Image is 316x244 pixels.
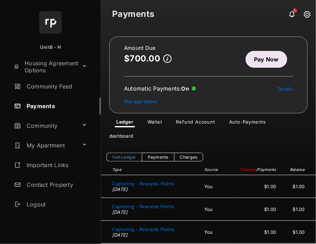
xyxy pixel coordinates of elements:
span: Capturing - Rewards Points [112,181,174,186]
a: Manage Wallet [124,99,157,104]
span: $1.00 [240,206,276,212]
a: My Apartment [11,137,79,154]
th: Balance [280,164,316,175]
th: Type [101,164,201,175]
td: $1.00 [280,198,316,221]
th: Source [201,164,237,175]
span: Capturing - Rewards Points [112,226,174,232]
span: / Payments [256,167,276,172]
a: Important Links [11,157,90,173]
span: $1.00 [240,184,276,189]
a: Contact Property [11,176,101,193]
a: Refund Account [171,119,221,127]
a: Details [278,86,293,92]
td: $1.00 [280,175,316,198]
em: [DATE] [112,186,197,192]
span: On [181,85,189,92]
img: svg+xml;base64,PHN2ZyB4bWxucz0iaHR0cDovL3d3dy53My5vcmcvMjAwMC9zdmciIHdpZHRoPSI2NCIgaGVpZ2h0PSI2NC... [39,11,62,34]
a: Payments [142,153,174,161]
p: $700.00 [124,54,160,63]
em: [DATE] [112,232,197,238]
a: Ledger [111,119,139,127]
h2: Amount Due [124,45,172,51]
div: dashboard [101,127,316,144]
td: You [201,175,237,198]
a: Housing Agreement Options [11,58,79,75]
span: Charges [240,167,256,172]
a: Community Feed [11,78,101,95]
a: Auto-Payments [224,119,272,127]
p: UnitB - H [40,44,61,51]
a: Community [11,117,79,134]
td: $1.00 [280,221,316,244]
td: You [201,221,237,244]
a: Logout [11,196,101,213]
a: Payments [11,98,101,114]
a: Wallet [142,119,168,127]
span: $1.00 [240,229,276,235]
td: You [201,198,237,221]
a: Full Ledger [107,153,142,161]
a: Charges [174,153,204,161]
div: Automatic Payments : [124,85,196,92]
span: Capturing - Rewards Points [112,204,174,209]
strong: Payments [112,10,305,18]
em: [DATE] [112,209,197,215]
